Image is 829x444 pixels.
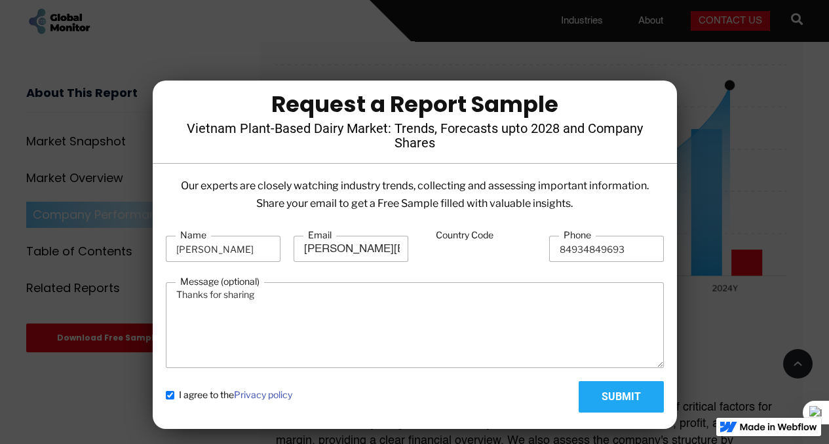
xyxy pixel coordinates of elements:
[166,391,174,399] input: I agree to thePrivacy policy
[234,389,292,400] a: Privacy policy
[179,388,292,401] span: I agree to the
[431,229,498,242] label: Country Code
[303,229,336,242] label: Email
[294,236,408,262] input: Enter your email
[176,275,264,288] label: Message (optional)
[172,121,657,150] h4: Vietnam Plant-Based Dairy Market: Trends, Forecasts upto 2028 and Company Shares
[740,423,817,431] img: Made in Webflow
[549,236,664,262] input: (201) 555-0123
[559,229,596,242] label: Phone
[166,236,280,262] input: Enter your name
[579,381,664,413] input: Submit
[176,229,211,242] label: Name
[166,177,664,212] p: Our experts are closely watching industry trends, collecting and assessing important information....
[166,229,664,413] form: Email Form-Report Page
[172,94,657,115] div: Request a Report Sample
